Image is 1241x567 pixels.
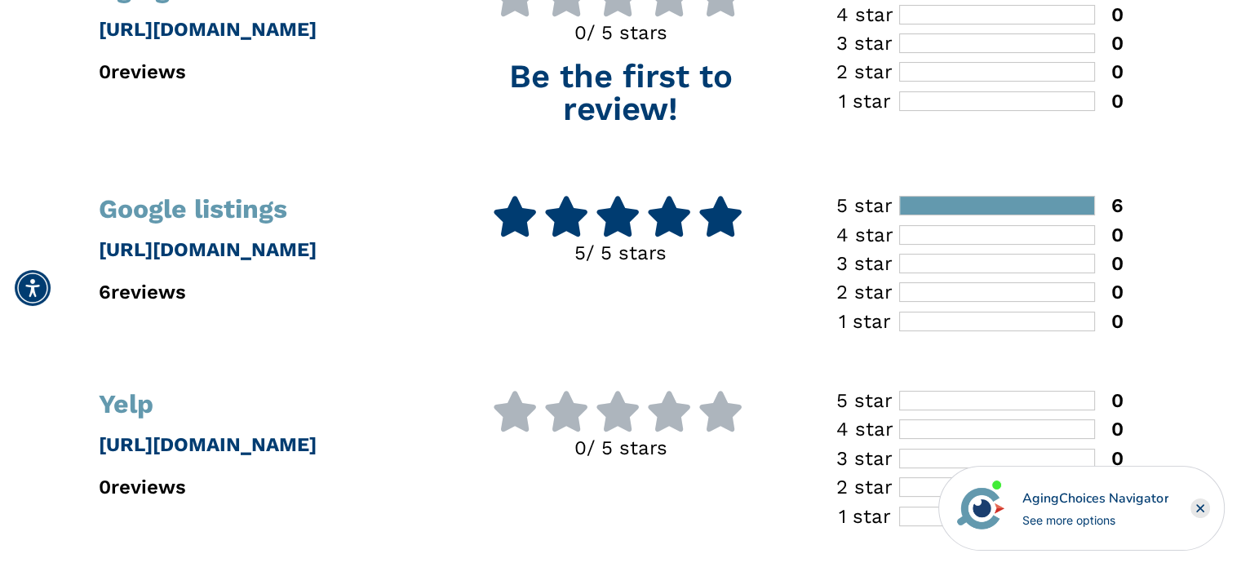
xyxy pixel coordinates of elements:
[454,18,787,47] p: 0 / 5 stars
[830,62,899,82] div: 2 star
[99,391,431,417] h1: Yelp
[830,477,899,497] div: 2 star
[1022,512,1168,529] div: See more options
[99,472,431,502] p: 0 reviews
[1095,391,1124,410] div: 0
[830,282,899,302] div: 2 star
[454,60,787,126] p: Be the first to review!
[830,419,899,439] div: 4 star
[830,391,899,410] div: 5 star
[830,449,899,468] div: 3 star
[454,238,787,268] p: 5 / 5 stars
[1095,196,1124,215] div: 6
[1095,254,1124,273] div: 0
[1095,62,1124,82] div: 0
[1095,225,1124,245] div: 0
[830,33,899,53] div: 3 star
[830,312,899,331] div: 1 star
[1190,498,1210,518] div: Close
[1095,449,1124,468] div: 0
[99,196,431,222] h1: Google listings
[99,430,431,459] p: [URL][DOMAIN_NAME]
[99,277,431,307] p: 6 reviews
[1095,33,1124,53] div: 0
[454,433,787,463] p: 0 / 5 stars
[830,254,899,273] div: 3 star
[1095,282,1124,302] div: 0
[1095,419,1124,439] div: 0
[830,196,899,215] div: 5 star
[830,225,899,245] div: 4 star
[1095,5,1124,24] div: 0
[830,507,899,526] div: 1 star
[99,235,431,264] p: [URL][DOMAIN_NAME]
[1095,91,1124,111] div: 0
[830,91,899,111] div: 1 star
[1022,489,1168,508] div: AgingChoices Navigator
[830,5,899,24] div: 4 star
[99,15,431,44] p: [URL][DOMAIN_NAME]
[953,481,1008,536] img: avatar
[99,57,431,86] p: 0 reviews
[15,270,51,306] div: Accessibility Menu
[1095,312,1124,331] div: 0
